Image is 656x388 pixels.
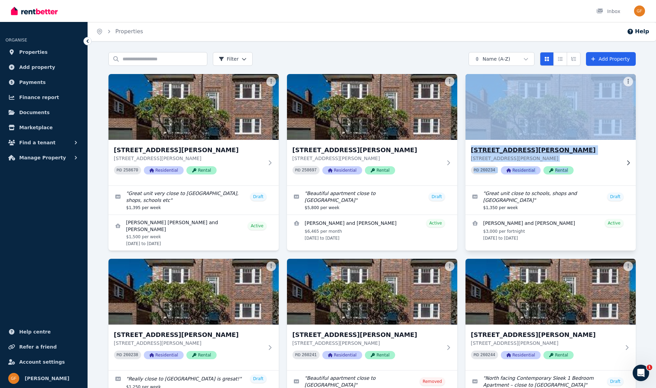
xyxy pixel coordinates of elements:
[483,56,510,62] span: Name (A-Z)
[322,166,362,174] span: Residential
[295,353,301,357] small: PID
[114,330,264,340] h3: [STREET_ADDRESS][PERSON_NAME]
[501,351,541,359] span: Residential
[445,262,454,271] button: More options
[292,155,442,162] p: [STREET_ADDRESS][PERSON_NAME]
[5,340,82,354] a: Refer a friend
[586,52,636,66] a: Add Property
[461,72,640,142] img: unit 3/81 Blair Street, North Bondi
[19,123,53,132] span: Marketplace
[292,145,442,155] h3: [STREET_ADDRESS][PERSON_NAME]
[287,259,457,370] a: unit 5/81 Blair Street, North Bondi[STREET_ADDRESS][PERSON_NAME][STREET_ADDRESS][PERSON_NAME]PID ...
[287,74,457,140] img: unit 2/81 Blair Street, North Bondi
[627,27,649,36] button: Help
[5,75,82,89] a: Payments
[108,74,279,140] img: unit 1/81 Blair Street, North Bondi
[480,353,495,357] code: 260244
[540,52,580,66] div: View options
[266,77,276,86] button: More options
[287,74,457,185] a: unit 2/81 Blair Street, North Bondi[STREET_ADDRESS][PERSON_NAME][STREET_ADDRESS][PERSON_NAME]PID ...
[623,262,633,271] button: More options
[114,340,264,347] p: [STREET_ADDRESS][PERSON_NAME]
[596,8,620,15] div: Inbox
[292,340,442,347] p: [STREET_ADDRESS][PERSON_NAME]
[465,259,636,370] a: unit 6/81 Blair Street, North Bondi[STREET_ADDRESS][PERSON_NAME][STREET_ADDRESS][PERSON_NAME]PID ...
[5,121,82,134] a: Marketplace
[5,136,82,149] button: Find a tenant
[5,151,82,165] button: Manage Property
[471,145,621,155] h3: [STREET_ADDRESS][PERSON_NAME]
[19,78,46,86] span: Payments
[543,166,574,174] span: Rental
[108,259,279,325] img: unit 4/81 Blair Street, North Bondi
[567,52,580,66] button: Expanded list view
[19,63,55,71] span: Add property
[117,168,122,172] small: PID
[647,365,652,370] span: 1
[302,168,317,173] code: 258697
[5,38,27,43] span: ORGANISE
[19,154,66,162] span: Manage Property
[465,74,636,185] a: unit 3/81 Blair Street, North Bondi[STREET_ADDRESS][PERSON_NAME][STREET_ADDRESS][PERSON_NAME]PID ...
[623,77,633,86] button: More options
[123,168,138,173] code: 258670
[213,52,253,66] button: Filter
[633,365,649,381] iframe: Intercom live chat
[108,74,279,185] a: unit 1/81 Blair Street, North Bondi[STREET_ADDRESS][PERSON_NAME][STREET_ADDRESS][PERSON_NAME]PID ...
[19,93,59,101] span: Finance report
[88,22,151,41] nav: Breadcrumb
[322,351,362,359] span: Residential
[19,358,65,366] span: Account settings
[11,6,58,16] img: RentBetter
[287,259,457,325] img: unit 5/81 Blair Street, North Bondi
[471,340,621,347] p: [STREET_ADDRESS][PERSON_NAME]
[474,353,479,357] small: PID
[634,5,645,16] img: Giora Friede
[543,351,574,359] span: Rental
[8,373,19,384] img: Giora Friede
[117,353,122,357] small: PID
[5,60,82,74] a: Add property
[144,351,184,359] span: Residential
[465,215,636,245] a: View details for John Susa and Barbara Vidos
[471,155,621,162] p: [STREET_ADDRESS][PERSON_NAME]
[365,166,395,174] span: Rental
[302,353,317,357] code: 260241
[266,262,276,271] button: More options
[5,325,82,339] a: Help centre
[553,52,567,66] button: Compact list view
[219,56,239,62] span: Filter
[5,90,82,104] a: Finance report
[19,48,48,56] span: Properties
[144,166,184,174] span: Residential
[465,259,636,325] img: unit 6/81 Blair Street, North Bondi
[5,106,82,119] a: Documents
[292,330,442,340] h3: [STREET_ADDRESS][PERSON_NAME]
[469,52,534,66] button: Name (A-Z)
[465,186,636,215] a: Edit listing: Great unit close to schools, shops and Bondi Beach
[19,343,57,351] span: Refer a friend
[19,328,51,336] span: Help centre
[365,351,395,359] span: Rental
[287,186,457,215] a: Edit listing: Beautiful apartment close to Bondi Beach
[123,353,138,357] code: 260238
[501,166,541,174] span: Residential
[108,186,279,215] a: Edit listing: Great unit very close to Bondi Beach, shops, schools etc
[19,138,56,147] span: Find a tenant
[115,28,143,35] a: Properties
[186,351,217,359] span: Rental
[287,215,457,245] a: View details for Thomas Dyson and Lunia Ryan
[25,374,69,383] span: [PERSON_NAME]
[114,145,264,155] h3: [STREET_ADDRESS][PERSON_NAME]
[5,45,82,59] a: Properties
[474,168,479,172] small: PID
[471,330,621,340] h3: [STREET_ADDRESS][PERSON_NAME]
[19,108,50,117] span: Documents
[108,215,279,251] a: View details for Nattan Maccarini Rubira Garcia and Bruno Dombkowisch
[445,77,454,86] button: More options
[480,168,495,173] code: 260234
[295,168,301,172] small: PID
[5,355,82,369] a: Account settings
[114,155,264,162] p: [STREET_ADDRESS][PERSON_NAME]
[186,166,217,174] span: Rental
